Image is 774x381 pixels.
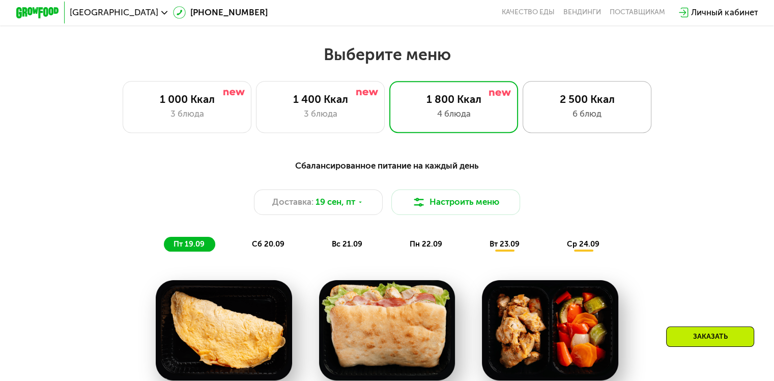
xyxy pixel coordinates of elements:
span: вт 23.09 [490,239,520,249]
button: Настроить меню [391,189,521,215]
a: Вендинги [563,8,601,17]
div: 6 блюд [534,107,640,120]
div: Заказать [666,326,754,347]
span: Доставка: [272,196,313,208]
a: Качество еды [502,8,555,17]
div: Личный кабинет [691,6,758,19]
span: сб 20.09 [252,239,284,249]
div: 1 800 Ккал [400,93,507,105]
div: 1 000 Ккал [134,93,240,105]
div: 4 блюда [400,107,507,120]
span: вс 21.09 [332,239,362,249]
span: [GEOGRAPHIC_DATA] [70,8,158,17]
div: 2 500 Ккал [534,93,640,105]
div: поставщикам [610,8,665,17]
span: пт 19.09 [174,239,205,249]
h2: Выберите меню [35,44,740,65]
span: пн 22.09 [410,239,442,249]
a: [PHONE_NUMBER] [173,6,268,19]
span: 19 сен, пт [316,196,355,208]
span: ср 24.09 [567,239,599,249]
div: Сбалансированное питание на каждый день [69,159,705,172]
div: 3 блюда [267,107,374,120]
div: 1 400 Ккал [267,93,374,105]
div: 3 блюда [134,107,240,120]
